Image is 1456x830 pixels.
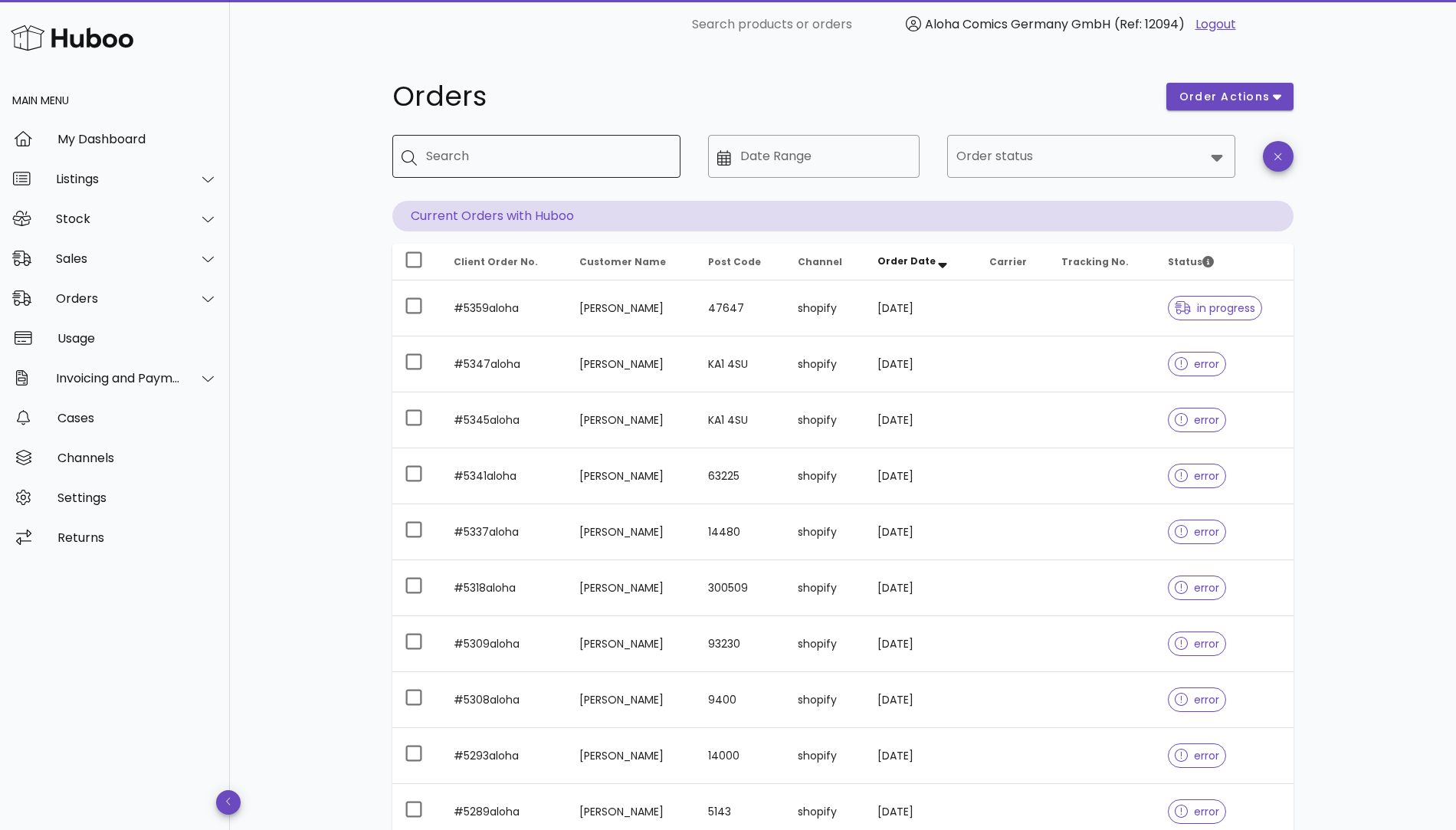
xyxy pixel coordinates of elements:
td: [PERSON_NAME] [567,504,696,560]
th: Order Date: Sorted descending. Activate to remove sorting. [865,244,977,280]
span: Aloha Comics Germany GmbH [925,15,1110,33]
td: 14480 [696,504,785,560]
h1: Orders [392,83,1148,110]
td: shopify [785,728,865,784]
td: [PERSON_NAME] [567,392,696,448]
td: #5337aloha [441,504,567,560]
span: Channel [798,255,842,268]
td: [DATE] [865,448,977,504]
span: Customer Name [579,255,666,268]
td: shopify [785,448,865,504]
span: (Ref: 12094) [1114,15,1185,33]
td: [DATE] [865,280,977,336]
div: Stock [56,212,181,226]
span: error [1175,415,1220,425]
td: [PERSON_NAME] [567,336,696,392]
td: [PERSON_NAME] [567,448,696,504]
td: [PERSON_NAME] [567,728,696,784]
span: order actions [1179,89,1271,105]
td: [DATE] [865,616,977,672]
th: Channel [785,244,865,280]
td: shopify [785,560,865,616]
td: [DATE] [865,504,977,560]
span: error [1175,471,1220,481]
td: #5318aloha [441,560,567,616]
div: Usage [57,331,218,346]
td: shopify [785,392,865,448]
span: error [1175,750,1220,761]
th: Post Code [696,244,785,280]
td: shopify [785,336,865,392]
div: My Dashboard [57,132,218,146]
td: #5309aloha [441,616,567,672]
td: [DATE] [865,336,977,392]
td: 9400 [696,672,785,728]
div: Invoicing and Payments [56,371,181,385]
td: 93230 [696,616,785,672]
th: Status [1156,244,1294,280]
div: Orders [56,291,181,306]
span: Order Date [877,254,936,267]
div: Sales [56,251,181,266]
div: Returns [57,530,218,545]
span: Client Order No. [454,255,538,268]
span: Tracking No. [1061,255,1129,268]
td: shopify [785,616,865,672]
td: shopify [785,672,865,728]
td: #5293aloha [441,728,567,784]
div: Settings [57,490,218,505]
span: Carrier [989,255,1027,268]
td: KA1 4SU [696,336,785,392]
td: 14000 [696,728,785,784]
span: error [1175,806,1220,817]
td: KA1 4SU [696,392,785,448]
td: #5347aloha [441,336,567,392]
td: 47647 [696,280,785,336]
span: error [1175,638,1220,649]
span: Status [1168,255,1214,268]
span: error [1175,582,1220,593]
td: [DATE] [865,560,977,616]
div: Order status [947,135,1235,178]
td: #5308aloha [441,672,567,728]
button: order actions [1166,83,1294,110]
p: Current Orders with Huboo [392,201,1294,231]
td: #5359aloha [441,280,567,336]
th: Client Order No. [441,244,567,280]
a: Logout [1195,15,1236,34]
span: in progress [1175,303,1256,313]
td: shopify [785,504,865,560]
th: Customer Name [567,244,696,280]
div: Listings [56,172,181,186]
td: shopify [785,280,865,336]
td: 300509 [696,560,785,616]
td: 63225 [696,448,785,504]
td: [PERSON_NAME] [567,672,696,728]
td: #5345aloha [441,392,567,448]
td: [DATE] [865,728,977,784]
td: [PERSON_NAME] [567,616,696,672]
th: Carrier [977,244,1049,280]
td: [DATE] [865,672,977,728]
span: error [1175,359,1220,369]
span: Post Code [708,255,761,268]
img: Huboo Logo [11,21,133,54]
span: error [1175,527,1220,537]
div: Cases [57,411,218,425]
td: [DATE] [865,392,977,448]
td: #5341aloha [441,448,567,504]
th: Tracking No. [1049,244,1156,280]
td: [PERSON_NAME] [567,560,696,616]
td: [PERSON_NAME] [567,280,696,336]
div: Channels [57,451,218,465]
span: error [1175,694,1220,705]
